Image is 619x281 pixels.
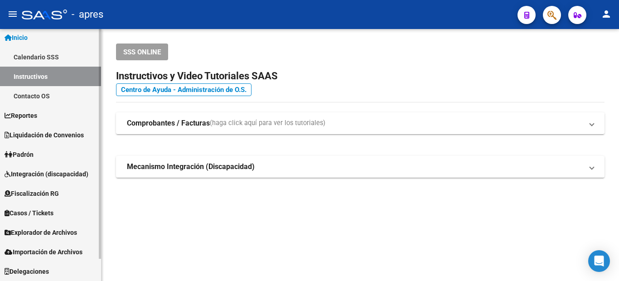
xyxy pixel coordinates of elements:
[5,189,59,199] span: Fiscalización RG
[116,44,168,60] button: SSS ONLINE
[5,169,88,179] span: Integración (discapacidad)
[5,150,34,160] span: Padrón
[5,130,84,140] span: Liquidación de Convenios
[5,247,82,257] span: Importación de Archivos
[7,9,18,19] mat-icon: menu
[127,162,255,172] strong: Mecanismo Integración (Discapacidad)
[116,83,251,96] a: Centro de Ayuda - Administración de O.S.
[123,48,161,56] span: SSS ONLINE
[5,111,37,121] span: Reportes
[72,5,103,24] span: - apres
[5,208,53,218] span: Casos / Tickets
[601,9,612,19] mat-icon: person
[116,156,604,178] mat-expansion-panel-header: Mecanismo Integración (Discapacidad)
[588,250,610,272] div: Open Intercom Messenger
[210,118,325,128] span: (haga click aquí para ver los tutoriales)
[127,118,210,128] strong: Comprobantes / Facturas
[116,68,604,85] h2: Instructivos y Video Tutoriales SAAS
[5,266,49,276] span: Delegaciones
[5,228,77,237] span: Explorador de Archivos
[116,112,604,134] mat-expansion-panel-header: Comprobantes / Facturas(haga click aquí para ver los tutoriales)
[5,33,28,43] span: Inicio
